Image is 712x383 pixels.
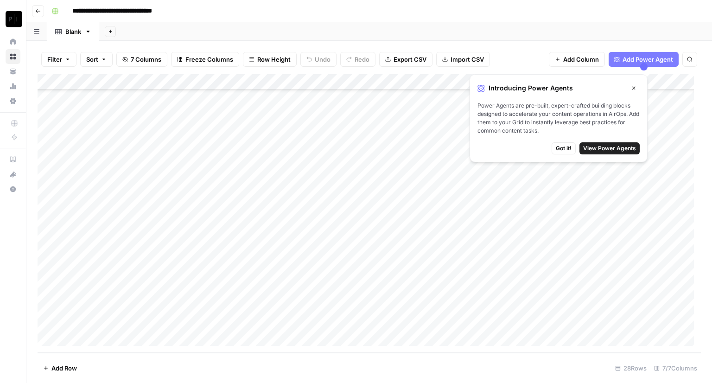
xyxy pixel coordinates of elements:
[47,22,99,41] a: Blank
[243,52,297,67] button: Row Height
[379,52,432,67] button: Export CSV
[47,55,62,64] span: Filter
[80,52,113,67] button: Sort
[86,55,98,64] span: Sort
[6,49,20,64] a: Browse
[131,55,161,64] span: 7 Columns
[6,167,20,182] button: What's new?
[579,142,640,154] button: View Power Agents
[6,79,20,94] a: Usage
[171,52,239,67] button: Freeze Columns
[552,142,576,154] button: Got it!
[6,182,20,197] button: Help + Support
[300,52,337,67] button: Undo
[51,364,77,373] span: Add Row
[6,34,20,49] a: Home
[477,102,640,135] span: Power Agents are pre-built, expert-crafted building blocks designed to accelerate your content op...
[6,7,20,31] button: Workspace: Paragon Intel - Copyediting
[609,52,679,67] button: Add Power Agent
[6,94,20,109] a: Settings
[315,55,331,64] span: Undo
[6,167,20,181] div: What's new?
[6,11,22,27] img: Paragon Intel - Copyediting Logo
[611,361,650,376] div: 28 Rows
[6,64,20,79] a: Your Data
[623,55,673,64] span: Add Power Agent
[65,27,81,36] div: Blank
[355,55,369,64] span: Redo
[436,52,490,67] button: Import CSV
[549,52,605,67] button: Add Column
[394,55,426,64] span: Export CSV
[41,52,76,67] button: Filter
[583,144,636,153] span: View Power Agents
[563,55,599,64] span: Add Column
[340,52,375,67] button: Redo
[38,361,83,376] button: Add Row
[6,152,20,167] a: AirOps Academy
[257,55,291,64] span: Row Height
[451,55,484,64] span: Import CSV
[650,361,701,376] div: 7/7 Columns
[185,55,233,64] span: Freeze Columns
[116,52,167,67] button: 7 Columns
[556,144,572,153] span: Got it!
[477,82,640,94] div: Introducing Power Agents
